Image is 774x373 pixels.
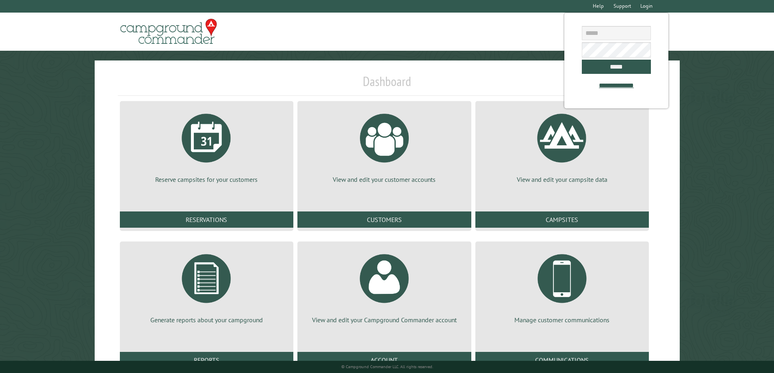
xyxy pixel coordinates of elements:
[485,315,639,324] p: Manage customer communications
[485,248,639,324] a: Manage customer communications
[130,315,284,324] p: Generate reports about your campground
[485,175,639,184] p: View and edit your campsite data
[120,352,293,368] a: Reports
[130,108,284,184] a: Reserve campsites for your customers
[475,352,649,368] a: Communications
[118,73,657,96] h1: Dashboard
[130,248,284,324] a: Generate reports about your campground
[307,315,461,324] p: View and edit your Campground Commander account
[307,108,461,184] a: View and edit your customer accounts
[307,248,461,324] a: View and edit your Campground Commander account
[130,175,284,184] p: Reserve campsites for your customers
[297,352,471,368] a: Account
[118,16,219,47] img: Campground Commander
[307,175,461,184] p: View and edit your customer accounts
[485,108,639,184] a: View and edit your campsite data
[341,364,433,369] small: © Campground Commander LLC. All rights reserved.
[297,211,471,228] a: Customers
[475,211,649,228] a: Campsites
[120,211,293,228] a: Reservations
